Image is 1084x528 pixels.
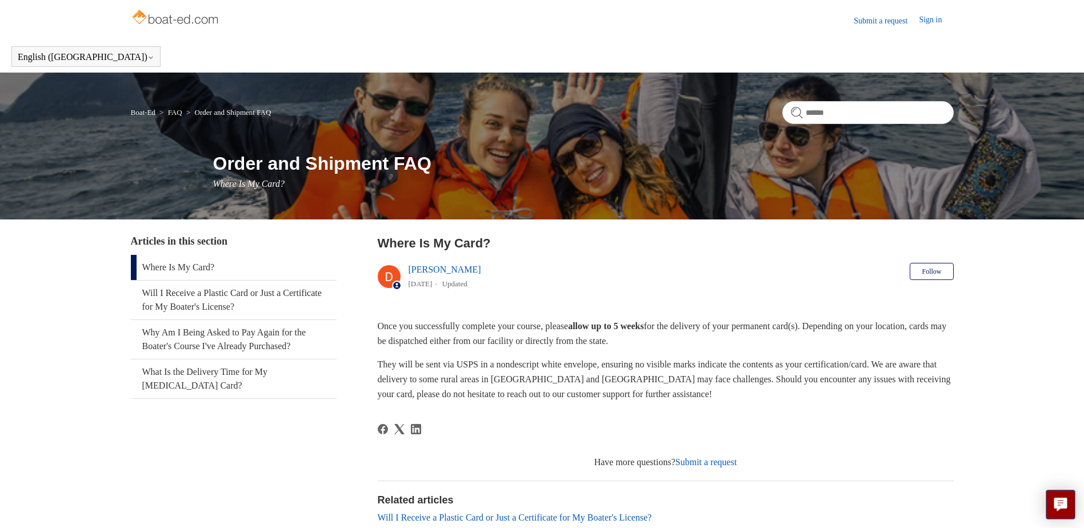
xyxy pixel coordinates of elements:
[378,357,954,401] p: They will be sent via USPS in a nondescript white envelope, ensuring no visible marks indicate th...
[409,265,481,274] a: [PERSON_NAME]
[919,14,953,27] a: Sign in
[213,150,954,177] h1: Order and Shipment FAQ
[168,108,182,117] a: FAQ
[184,108,271,117] li: Order and Shipment FAQ
[411,424,421,434] a: LinkedIn
[1046,490,1075,519] button: Live chat
[910,263,953,280] button: Follow Article
[131,7,222,30] img: Boat-Ed Help Center home page
[213,179,285,189] span: Where Is My Card?
[378,513,652,522] a: Will I Receive a Plastic Card or Just a Certificate for My Boater's License?
[131,235,227,247] span: Articles in this section
[394,424,405,434] a: X Corp
[378,319,954,348] p: Once you successfully complete your course, please for the delivery of your permanent card(s). De...
[18,52,154,62] button: English ([GEOGRAPHIC_DATA])
[394,424,405,434] svg: Share this page on X Corp
[411,424,421,434] svg: Share this page on LinkedIn
[442,279,467,288] li: Updated
[378,234,954,253] h2: Where Is My Card?
[131,108,158,117] li: Boat-Ed
[378,424,388,434] svg: Share this page on Facebook
[378,455,954,469] div: Have more questions?
[782,101,954,124] input: Search
[378,424,388,434] a: Facebook
[131,281,337,319] a: Will I Receive a Plastic Card or Just a Certificate for My Boater's License?
[131,255,337,280] a: Where Is My Card?
[131,108,155,117] a: Boat-Ed
[568,321,643,331] strong: allow up to 5 weeks
[675,457,737,467] a: Submit a request
[378,493,954,508] h2: Related articles
[131,320,337,359] a: Why Am I Being Asked to Pay Again for the Boater's Course I've Already Purchased?
[854,15,919,27] a: Submit a request
[409,279,433,288] time: 04/15/2024, 17:31
[131,359,337,398] a: What Is the Delivery Time for My [MEDICAL_DATA] Card?
[195,108,271,117] a: Order and Shipment FAQ
[157,108,184,117] li: FAQ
